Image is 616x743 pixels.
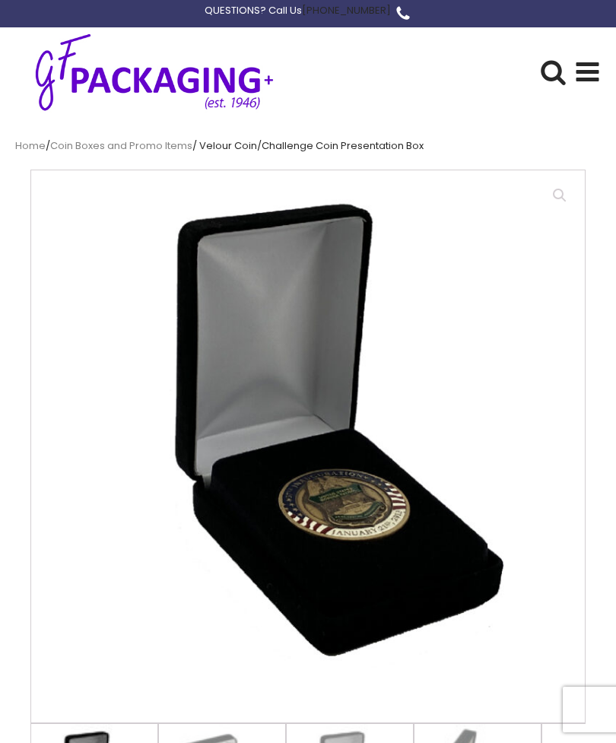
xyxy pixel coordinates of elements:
[15,138,46,153] a: Home
[15,30,294,113] img: GF Packaging + - Established 1946
[50,138,192,153] a: Coin Boxes and Promo Items
[546,182,573,209] a: View full-screen image gallery
[205,3,391,19] div: QUESTIONS? Call Us
[31,170,585,724] img: Medium size black velour covered Presentation Box open showing color matching bottom pad with wel...
[15,138,601,154] nav: Breadcrumb
[302,3,391,17] a: [PHONE_NUMBER]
